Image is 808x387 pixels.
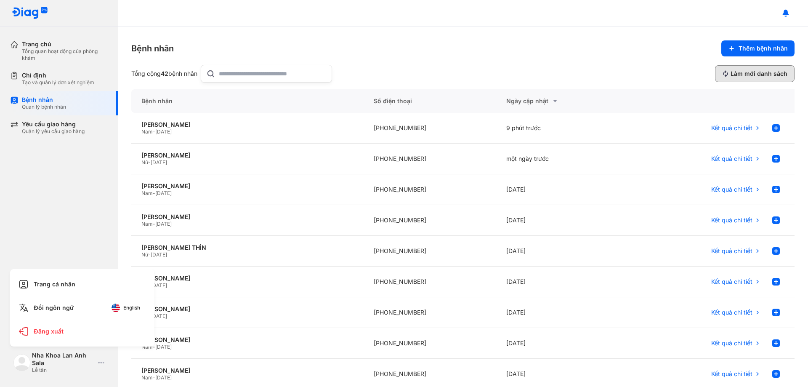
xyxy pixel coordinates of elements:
div: [DATE] [496,328,629,359]
button: English [106,301,146,315]
div: [PHONE_NUMBER] [364,328,496,359]
span: Kết quả chi tiết [711,370,752,378]
div: Quản lý bệnh nhân [22,104,66,110]
span: [DATE] [151,159,167,165]
div: Nha Khoa Lan Anh Sala [32,352,95,367]
span: Nam [141,374,153,381]
span: English [123,305,140,311]
span: - [153,374,155,381]
div: Trang cá nhân [15,274,149,294]
span: [DATE] [155,190,172,196]
div: [PHONE_NUMBER] [364,174,496,205]
span: Nam [141,190,153,196]
span: Kết quả chi tiết [711,278,752,286]
span: [DATE] [151,251,167,258]
span: - [153,221,155,227]
div: [PERSON_NAME] [141,182,353,190]
div: Trang chủ [22,40,108,48]
img: English [112,304,120,312]
span: Kết quả chi tiết [711,216,752,224]
span: - [153,344,155,350]
span: Nữ [141,159,148,165]
span: Kết quả chi tiết [711,124,752,132]
span: - [148,251,151,258]
span: Nam [141,221,153,227]
span: - [153,128,155,135]
span: Nữ [141,251,148,258]
div: [DATE] [496,297,629,328]
span: [DATE] [155,128,172,135]
span: [DATE] [151,313,167,319]
span: [DATE] [155,344,172,350]
div: [PERSON_NAME] [141,121,353,128]
span: [DATE] [155,374,172,381]
span: 42 [161,70,168,77]
div: [DATE] [496,205,629,236]
div: Đổi ngôn ngữ [15,298,149,318]
div: Lễ tân [32,367,95,374]
div: Bệnh nhân [131,43,174,54]
div: Chỉ định [22,72,94,79]
div: Tạo và quản lý đơn xét nghiệm [22,79,94,86]
div: Tổng quan hoạt động của phòng khám [22,48,108,61]
img: logo [12,7,48,20]
div: [PHONE_NUMBER] [364,236,496,267]
span: Kết quả chi tiết [711,155,752,163]
span: Nam [141,344,153,350]
img: logo [13,354,30,371]
div: [DATE] [496,174,629,205]
div: [PHONE_NUMBER] [364,113,496,144]
div: [PERSON_NAME] [141,336,353,344]
span: Làm mới danh sách [731,70,787,77]
button: Thêm bệnh nhân [721,40,795,56]
span: [DATE] [151,282,167,288]
span: Thêm bệnh nhân [739,45,788,52]
div: Ngày cập nhật [506,96,619,106]
div: [PHONE_NUMBER] [364,267,496,297]
div: [DATE] [496,236,629,267]
div: [PERSON_NAME] [141,152,353,159]
span: - [153,190,155,196]
div: Tổng cộng bệnh nhân [131,70,197,77]
div: [PERSON_NAME] [141,367,353,374]
div: 9 phút trước [496,113,629,144]
div: [PERSON_NAME] THÌN [141,244,353,251]
span: Kết quả chi tiết [711,309,752,316]
div: Quản lý yêu cầu giao hàng [22,128,85,135]
span: Kết quả chi tiết [711,247,752,255]
div: Yêu cầu giao hàng [22,120,85,128]
div: [PERSON_NAME] [141,213,353,221]
button: Làm mới danh sách [715,65,795,82]
div: [PHONE_NUMBER] [364,205,496,236]
div: Bệnh nhân [131,89,364,113]
div: [PHONE_NUMBER] [364,297,496,328]
div: [PERSON_NAME] [141,275,353,282]
div: Số điện thoại [364,89,496,113]
span: Kết quả chi tiết [711,339,752,347]
div: [PERSON_NAME] [141,305,353,313]
span: Nam [141,128,153,135]
div: [DATE] [496,267,629,297]
div: Đăng xuất [15,321,149,342]
span: - [148,159,151,165]
div: một ngày trước [496,144,629,174]
span: [DATE] [155,221,172,227]
span: Kết quả chi tiết [711,186,752,193]
div: Bệnh nhân [22,96,66,104]
div: [PHONE_NUMBER] [364,144,496,174]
